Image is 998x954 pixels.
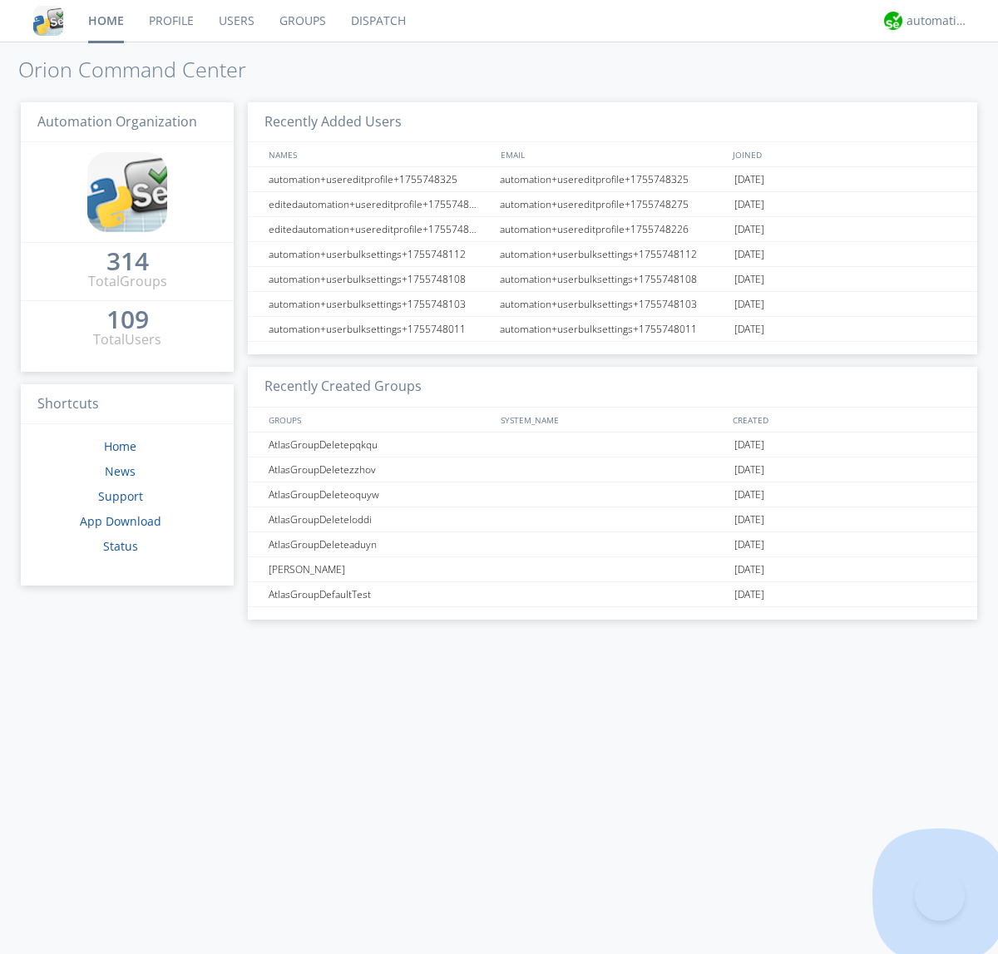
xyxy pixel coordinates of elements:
a: 314 [106,253,149,272]
iframe: Toggle Customer Support [915,871,965,921]
a: Support [98,488,143,504]
div: AtlasGroupDeleteoquyw [264,482,495,507]
span: [DATE] [734,532,764,557]
a: editedautomation+usereditprofile+1755748275automation+usereditprofile+1755748275[DATE] [248,192,977,217]
div: [PERSON_NAME] [264,557,495,581]
div: automation+usereditprofile+1755748275 [496,192,730,216]
div: editedautomation+usereditprofile+1755748226 [264,217,495,241]
div: automation+userbulksettings+1755748103 [496,292,730,316]
span: [DATE] [734,242,764,267]
div: automation+userbulksettings+1755748103 [264,292,495,316]
div: SYSTEM_NAME [497,408,729,432]
div: automation+userbulksettings+1755748112 [496,242,730,266]
span: [DATE] [734,217,764,242]
div: automation+usereditprofile+1755748325 [496,167,730,191]
span: [DATE] [734,482,764,507]
a: automation+userbulksettings+1755748112automation+userbulksettings+1755748112[DATE] [248,242,977,267]
div: automation+userbulksettings+1755748011 [496,317,730,341]
h3: Recently Created Groups [248,367,977,408]
span: Automation Organization [37,112,197,131]
div: EMAIL [497,142,729,166]
div: AtlasGroupDeletezzhov [264,457,495,482]
div: automation+userbulksettings+1755748108 [496,267,730,291]
a: News [105,463,136,479]
a: automation+userbulksettings+1755748103automation+userbulksettings+1755748103[DATE] [248,292,977,317]
a: AtlasGroupDeletepqkqu[DATE] [248,433,977,457]
div: automation+atlas [907,12,969,29]
span: [DATE] [734,267,764,292]
a: AtlasGroupDeleteaduyn[DATE] [248,532,977,557]
h3: Shortcuts [21,384,234,425]
div: automation+userbulksettings+1755748112 [264,242,495,266]
div: Total Users [93,330,161,349]
div: AtlasGroupDeleteaduyn [264,532,495,556]
div: NAMES [264,142,492,166]
a: automation+userbulksettings+1755748011automation+userbulksettings+1755748011[DATE] [248,317,977,342]
div: 109 [106,311,149,328]
img: cddb5a64eb264b2086981ab96f4c1ba7 [87,152,167,232]
div: AtlasGroupDeletepqkqu [264,433,495,457]
img: d2d01cd9b4174d08988066c6d424eccd [884,12,902,30]
span: [DATE] [734,433,764,457]
a: Home [104,438,136,454]
h3: Recently Added Users [248,102,977,143]
div: JOINED [729,142,961,166]
span: [DATE] [734,457,764,482]
div: CREATED [729,408,961,432]
div: AtlasGroupDefaultTest [264,582,495,606]
a: editedautomation+usereditprofile+1755748226automation+usereditprofile+1755748226[DATE] [248,217,977,242]
div: automation+userbulksettings+1755748108 [264,267,495,291]
a: [PERSON_NAME][DATE] [248,557,977,582]
span: [DATE] [734,557,764,582]
a: App Download [80,513,161,529]
a: AtlasGroupDeleteloddi[DATE] [248,507,977,532]
span: [DATE] [734,167,764,192]
span: [DATE] [734,507,764,532]
div: AtlasGroupDeleteloddi [264,507,495,531]
div: GROUPS [264,408,492,432]
span: [DATE] [734,317,764,342]
div: automation+usereditprofile+1755748226 [496,217,730,241]
a: automation+usereditprofile+1755748325automation+usereditprofile+1755748325[DATE] [248,167,977,192]
a: AtlasGroupDeletezzhov[DATE] [248,457,977,482]
a: 109 [106,311,149,330]
div: Total Groups [88,272,167,291]
a: AtlasGroupDefaultTest[DATE] [248,582,977,607]
div: 314 [106,253,149,269]
span: [DATE] [734,292,764,317]
span: [DATE] [734,582,764,607]
a: automation+userbulksettings+1755748108automation+userbulksettings+1755748108[DATE] [248,267,977,292]
a: Status [103,538,138,554]
div: automation+usereditprofile+1755748325 [264,167,495,191]
a: AtlasGroupDeleteoquyw[DATE] [248,482,977,507]
div: editedautomation+usereditprofile+1755748275 [264,192,495,216]
span: [DATE] [734,192,764,217]
img: cddb5a64eb264b2086981ab96f4c1ba7 [33,6,63,36]
div: automation+userbulksettings+1755748011 [264,317,495,341]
